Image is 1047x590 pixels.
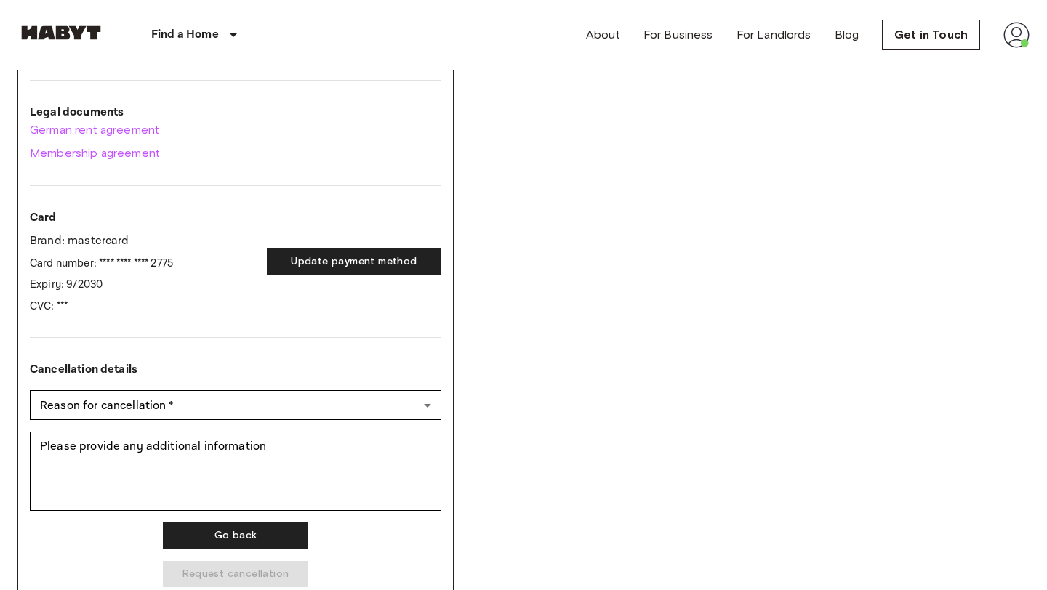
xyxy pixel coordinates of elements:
p: Cancellation details [30,361,441,379]
img: Habyt [17,25,105,40]
a: Get in Touch [882,20,980,50]
div: Please provide any additional information [30,432,441,511]
button: Update payment method [267,248,441,275]
button: Go back [163,522,308,549]
a: Membership agreement [30,145,441,162]
p: Find a Home [151,26,219,44]
p: Legal documents [30,104,441,121]
a: Blog [835,26,859,44]
img: avatar [1003,22,1030,48]
p: Expiry: 9/2030 [30,277,255,292]
a: German rent agreement [30,121,441,139]
a: For Landlords [737,26,811,44]
p: Card [30,209,255,227]
a: About [586,26,620,44]
p: Brand: mastercard [30,233,255,250]
a: For Business [643,26,713,44]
